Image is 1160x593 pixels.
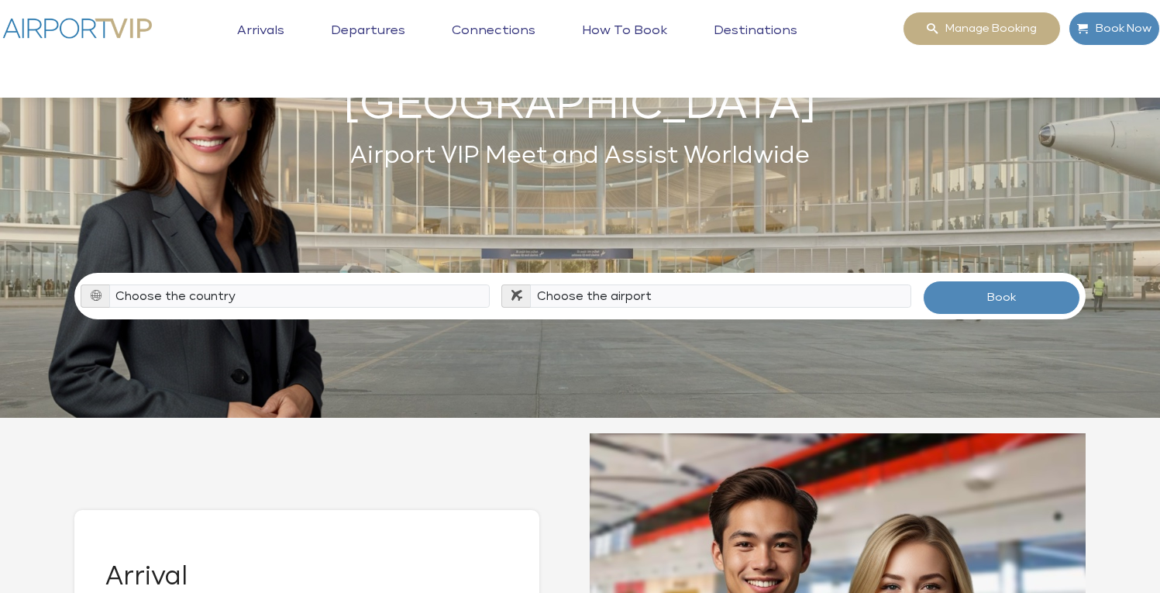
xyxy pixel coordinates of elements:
h2: Airport VIP Meet and Assist Worldwide [74,139,1086,174]
a: Arrivals [233,23,288,62]
a: Connections [448,23,539,62]
span: Manage booking [938,12,1037,45]
a: Book Now [1069,12,1160,46]
h2: Arrival [105,564,508,589]
a: Departures [327,23,409,62]
button: Book [923,281,1080,315]
a: How to book [578,23,671,62]
h1: [GEOGRAPHIC_DATA], [GEOGRAPHIC_DATA], [GEOGRAPHIC_DATA] [74,52,1086,123]
a: Manage booking [903,12,1061,46]
span: Book Now [1088,12,1151,45]
a: Destinations [710,23,801,62]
